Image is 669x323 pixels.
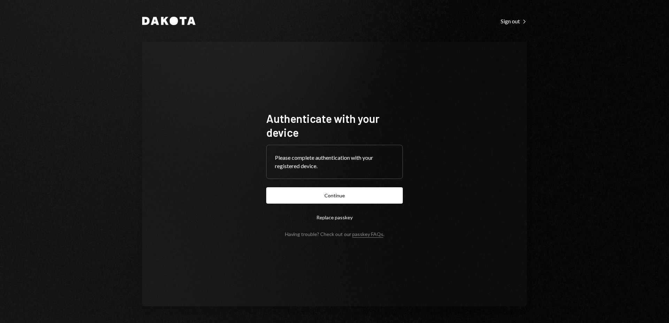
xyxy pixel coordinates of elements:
[266,111,403,139] h1: Authenticate with your device
[266,187,403,204] button: Continue
[266,209,403,226] button: Replace passkey
[275,153,394,170] div: Please complete authentication with your registered device.
[352,231,383,238] a: passkey FAQs
[285,231,384,237] div: Having trouble? Check out our .
[501,17,527,25] a: Sign out
[501,18,527,25] div: Sign out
